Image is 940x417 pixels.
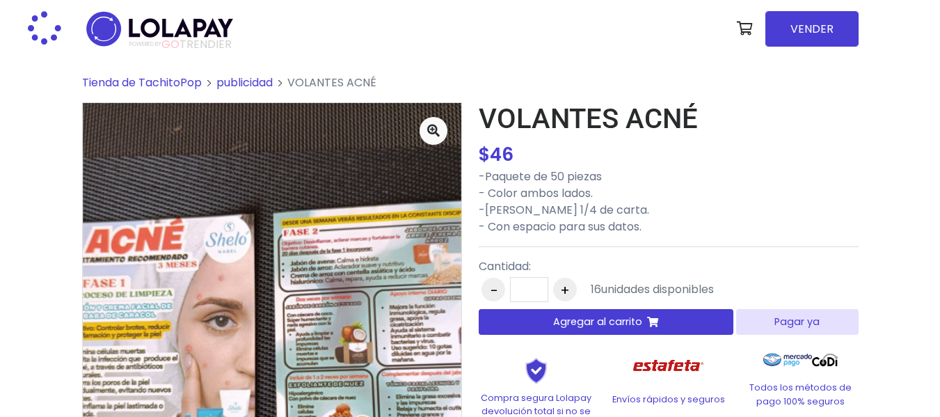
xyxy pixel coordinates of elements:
[129,38,232,51] span: TRENDIER
[553,315,642,329] span: Agregar al carrito
[743,381,859,407] p: Todos los métodos de pago 100% seguros
[765,11,859,47] a: VENDER
[736,309,858,335] button: Pagar ya
[82,74,859,102] nav: breadcrumb
[591,281,601,297] span: 16
[591,281,714,298] div: unidades disponibles
[479,168,859,235] p: -Paquete de 50 piezas - Color ambos lados. -[PERSON_NAME] 1/4 de carta. - Con espacio para sus da...
[216,74,273,91] a: publicidad
[129,40,161,48] span: POWERED BY
[611,393,726,406] p: Envíos rápidos y seguros
[82,74,202,91] a: Tienda de TachitoPop
[481,278,505,301] button: -
[622,346,715,386] img: Estafeta Logo
[490,142,513,167] span: 46
[812,346,838,374] img: Codi Logo
[161,36,180,52] span: GO
[479,258,714,275] p: Cantidad:
[553,278,577,301] button: +
[479,309,734,335] button: Agregar al carrito
[479,102,859,136] h1: VOLANTES ACNÉ
[287,74,376,91] span: VOLANTES ACNÉ
[763,346,813,374] img: Mercado Pago Logo
[82,7,237,51] img: logo
[502,357,571,384] img: Shield
[479,141,859,168] div: $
